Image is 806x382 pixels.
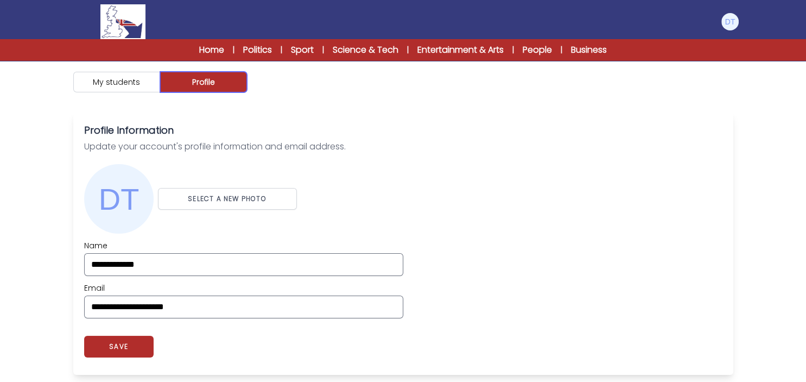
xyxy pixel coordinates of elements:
button: My students [73,72,160,92]
span: | [407,45,409,55]
a: Sport [291,43,314,57]
a: Home [199,43,224,57]
span: | [512,45,514,55]
label: Name [84,240,403,251]
span: | [233,45,234,55]
span: | [322,45,324,55]
a: Logo [67,4,180,39]
a: Entertainment & Arts [417,43,504,57]
p: Update your account's profile information and email address. [84,140,722,153]
span: | [561,45,562,55]
img: Diana Tocutiu [84,164,154,234]
span: | [281,45,282,55]
button: Profile [160,72,247,92]
a: Politics [243,43,272,57]
a: Science & Tech [333,43,398,57]
img: Logo [100,4,145,39]
label: Email [84,283,403,293]
h3: Profile Information [84,123,722,138]
button: SELECT A NEW PHOTO [158,188,297,210]
button: SAVE [84,336,154,358]
a: People [523,43,552,57]
a: Business [571,43,607,57]
img: Diana Tocutiu [721,13,739,30]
